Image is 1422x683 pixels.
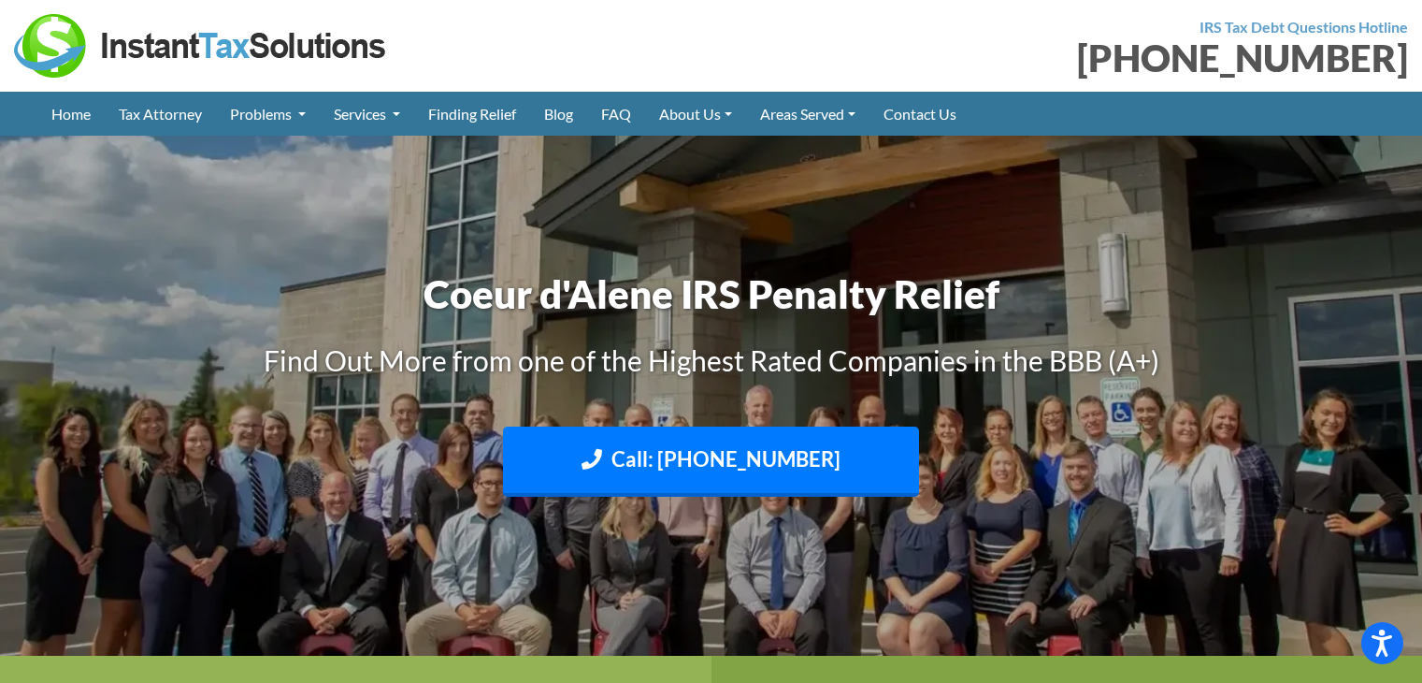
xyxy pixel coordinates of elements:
[503,427,919,497] a: Call: [PHONE_NUMBER]
[645,92,746,136] a: About Us
[216,92,320,136] a: Problems
[14,35,388,52] a: Instant Tax Solutions Logo
[725,39,1409,77] div: [PHONE_NUMBER]
[530,92,587,136] a: Blog
[105,92,216,136] a: Tax Attorney
[869,92,970,136] a: Contact Us
[37,92,105,136] a: Home
[193,267,1230,322] h1: Coeur d'Alene IRS Penalty Relief
[587,92,645,136] a: FAQ
[414,92,530,136] a: Finding Relief
[193,341,1230,380] h3: Find Out More from one of the Highest Rated Companies in the BBB (A+)
[746,92,869,136] a: Areas Served
[14,14,388,78] img: Instant Tax Solutions Logo
[1199,18,1408,36] strong: IRS Tax Debt Questions Hotline
[320,92,414,136] a: Services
